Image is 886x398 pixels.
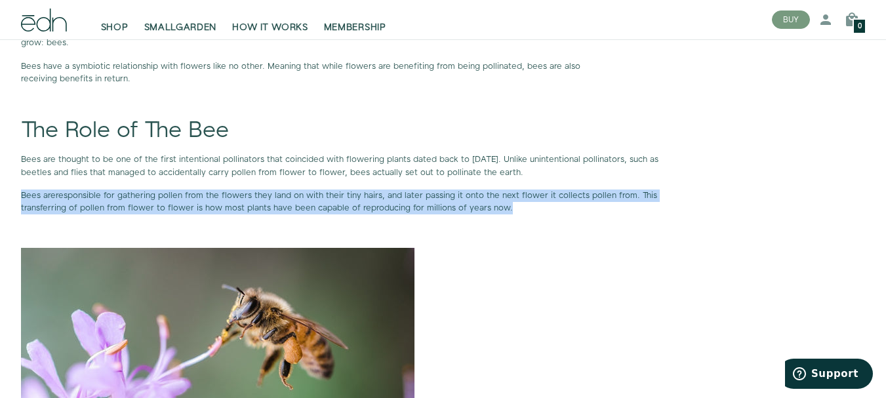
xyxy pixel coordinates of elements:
[136,5,225,34] a: SMALLGARDEN
[785,359,873,391] iframe: Opens a widget where you can find more information
[232,21,308,34] span: HOW IT WORKS
[324,21,386,34] span: MEMBERSHIP
[93,5,136,34] a: SHOP
[21,153,658,178] span: Bees are thought to be one of the first intentional pollinators that coincided with flowering pla...
[101,21,129,34] span: SHOP
[772,10,810,29] button: BUY
[21,189,56,201] span: Bees are
[21,60,660,85] p: Bees have a symbiotic relationship with flowers like no other. Meaning that while flowers are ben...
[21,189,660,214] p: responsible for gathering pollen from the flowers they land on with their tiny hairs, and later p...
[144,21,217,34] span: SMALLGARDEN
[858,23,862,30] span: 0
[21,119,660,143] h1: The Role of The Bee
[224,5,315,34] a: HOW IT WORKS
[316,5,394,34] a: MEMBERSHIP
